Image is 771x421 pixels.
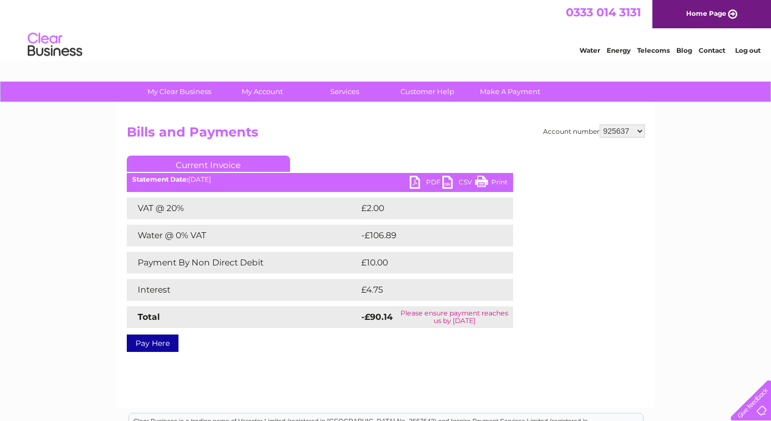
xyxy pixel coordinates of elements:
[607,46,631,54] a: Energy
[637,46,670,54] a: Telecoms
[127,176,513,183] div: [DATE]
[300,82,390,102] a: Services
[127,197,359,219] td: VAT @ 20%
[359,197,488,219] td: £2.00
[127,335,178,352] a: Pay Here
[566,5,641,19] a: 0333 014 3131
[361,312,393,322] strong: -£90.14
[127,279,359,301] td: Interest
[676,46,692,54] a: Blog
[396,306,513,328] td: Please ensure payment reaches us by [DATE]
[579,46,600,54] a: Water
[127,252,359,274] td: Payment By Non Direct Debit
[465,82,555,102] a: Make A Payment
[27,28,83,61] img: logo.png
[134,82,224,102] a: My Clear Business
[127,225,359,246] td: Water @ 0% VAT
[217,82,307,102] a: My Account
[127,125,645,145] h2: Bills and Payments
[699,46,725,54] a: Contact
[132,175,188,183] b: Statement Date:
[359,252,491,274] td: £10.00
[442,176,475,191] a: CSV
[359,279,488,301] td: £4.75
[543,125,645,138] div: Account number
[138,312,160,322] strong: Total
[129,6,643,53] div: Clear Business is a trading name of Verastar Limited (registered in [GEOGRAPHIC_DATA] No. 3667643...
[359,225,495,246] td: -£106.89
[383,82,472,102] a: Customer Help
[410,176,442,191] a: PDF
[127,156,290,172] a: Current Invoice
[735,46,761,54] a: Log out
[475,176,508,191] a: Print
